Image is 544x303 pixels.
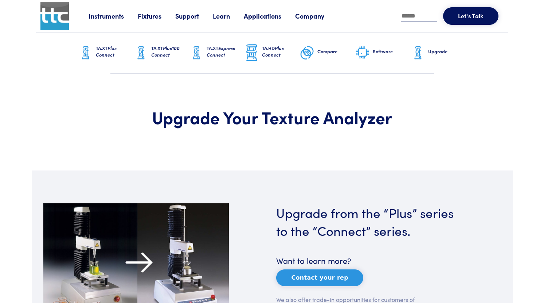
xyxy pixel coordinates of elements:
[189,32,244,73] a: TA.XTExpress Connect
[151,45,180,58] span: Plus100 Connect
[138,11,175,20] a: Fixtures
[300,32,355,73] a: Compare
[213,11,244,20] a: Learn
[276,255,462,266] h6: Want to learn more?
[96,45,134,58] h6: TA.XT
[80,107,465,128] h1: Upgrade Your Texture Analyzer
[276,269,363,286] button: Contact your rep
[175,11,213,20] a: Support
[96,45,117,58] span: Plus Connect
[355,45,370,61] img: software-graphic.png
[89,11,138,20] a: Instruments
[262,45,300,58] h6: TA.HD
[244,11,295,20] a: Applications
[207,45,244,58] h6: TA.XT
[411,44,425,62] img: ta-xt-graphic.png
[355,32,411,73] a: Software
[428,48,466,55] h6: Upgrade
[244,43,259,62] img: ta-hd-graphic.png
[373,48,411,55] h6: Software
[189,44,204,62] img: ta-xt-graphic.png
[134,44,148,62] img: ta-xt-graphic.png
[411,32,466,73] a: Upgrade
[78,44,93,62] img: ta-xt-graphic.png
[443,7,498,25] button: Let's Talk
[78,32,134,73] a: TA.XTPlus Connect
[151,45,189,58] h6: TA.XT
[300,44,314,62] img: compare-graphic.png
[295,11,338,20] a: Company
[40,2,69,30] img: ttc_logo_1x1_v1.0.png
[134,32,189,73] a: TA.XTPlus100 Connect
[244,32,300,73] a: TA.HDPlus Connect
[262,45,284,58] span: Plus Connect
[276,203,462,239] h3: Upgrade from the “Plus” series to the “Connect” series.
[207,45,235,58] span: Express Connect
[317,48,355,55] h6: Compare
